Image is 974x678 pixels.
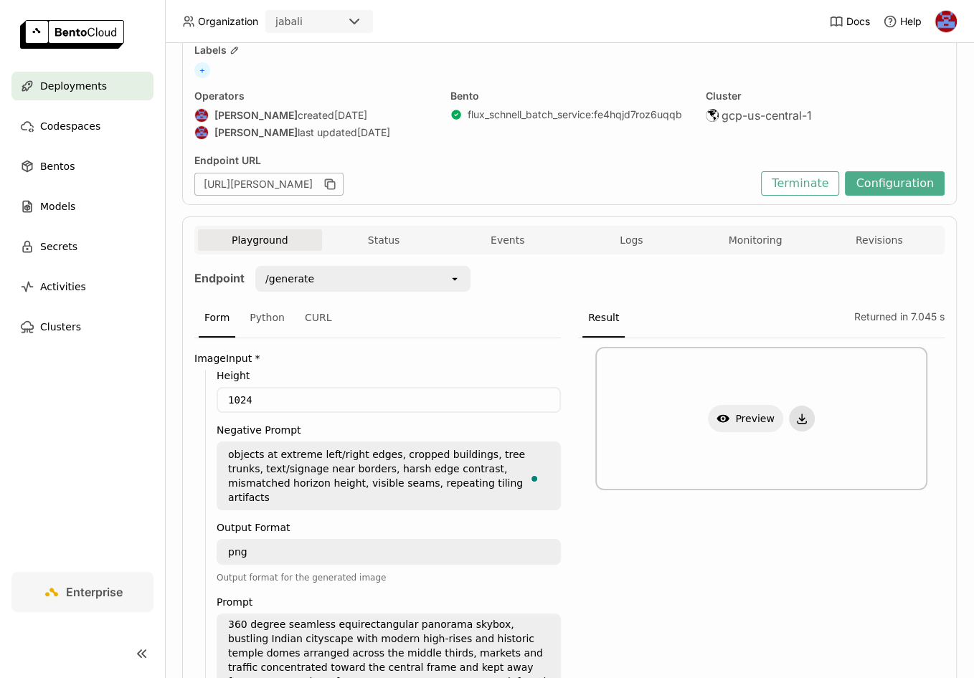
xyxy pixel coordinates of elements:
span: [DATE] [357,126,390,139]
span: gcp-us-central-1 [722,108,811,123]
textarea: To enrich screen reader interactions, please activate Accessibility in Grammarly extension settings [218,443,559,509]
label: Negative Prompt [217,424,561,436]
button: Playground [198,229,322,251]
strong: Endpoint [194,271,245,285]
input: Selected /generate. [316,272,317,286]
a: Activities [11,272,153,301]
div: Result [582,299,625,338]
svg: Show [717,412,729,425]
div: Python [244,299,290,338]
span: Enterprise [66,585,123,599]
div: [URL][PERSON_NAME] [194,173,344,196]
img: Jhonatan Oliveira [195,126,208,139]
strong: [PERSON_NAME] [214,109,298,122]
span: Logs [620,234,643,247]
span: Docs [846,15,870,28]
span: Deployments [40,77,107,95]
a: flux_schnell_batch_service:fe4hqjd7roz6uqqb [468,108,682,121]
div: created [194,108,433,123]
a: Models [11,192,153,221]
div: Labels [194,44,945,57]
a: Codespaces [11,112,153,140]
input: Selected jabali. [304,15,306,29]
div: Help [883,14,922,29]
a: Docs [829,14,870,29]
strong: [PERSON_NAME] [214,126,298,139]
span: [DATE] [334,109,367,122]
span: Clusters [40,318,81,335]
button: Preview [708,405,783,432]
a: Enterprise [11,572,153,612]
span: Codespaces [40,118,100,135]
div: /generate [265,272,314,286]
div: Endpoint URL [194,154,754,167]
a: Deployments [11,72,153,100]
div: Cluster [706,90,945,102]
span: Models [40,198,75,215]
span: Organization [198,15,258,28]
img: Jhonatan Oliveira [195,109,208,122]
img: logo [20,20,124,49]
span: Activities [40,278,86,295]
span: Bentos [40,158,75,175]
a: Clusters [11,312,153,341]
div: Bento [450,90,689,102]
button: Monitoring [694,229,818,251]
div: Operators [194,90,433,102]
a: Bentos [11,152,153,181]
div: last updated [194,125,433,140]
div: Form [199,299,235,338]
button: Events [445,229,569,251]
div: jabali [275,14,303,29]
textarea: png [218,540,559,563]
button: Status [322,229,446,251]
button: Terminate [761,171,839,196]
span: Secrets [40,238,77,255]
svg: open [449,273,460,285]
label: ImageInput * [194,353,561,364]
span: Help [900,15,922,28]
div: Output format for the generated image [217,570,561,585]
a: Secrets [11,232,153,261]
div: Returned in 7.045 s [848,299,945,338]
button: Configuration [845,171,945,196]
div: CURL [299,299,338,338]
button: Revisions [817,229,941,251]
label: Height [217,370,561,381]
label: Output Format [217,522,561,533]
label: Prompt [217,596,561,608]
img: Jhonatan Oliveira [935,11,957,32]
span: + [194,62,210,78]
